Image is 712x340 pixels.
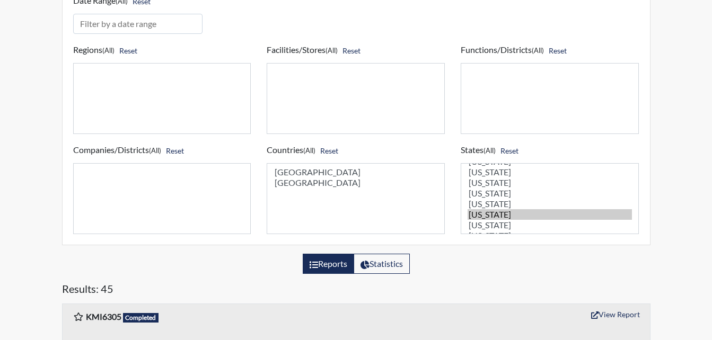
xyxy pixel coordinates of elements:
[73,142,251,159] h6: Companies/Districts
[274,167,438,177] option: [GEOGRAPHIC_DATA]
[115,42,142,59] button: Reset
[274,177,438,188] option: [GEOGRAPHIC_DATA]
[338,42,365,59] button: Reset
[267,142,445,159] h6: Countries
[496,142,523,159] button: Reset
[149,146,161,155] small: (All)
[586,306,645,323] button: View Report
[303,254,354,274] label: View the list of reports
[86,311,121,321] b: KMI6305
[461,42,639,59] h6: Functions/Districts
[468,177,632,188] option: [US_STATE]
[468,199,632,209] option: [US_STATE]
[544,42,572,59] button: Reset
[468,209,632,220] option: [US_STATE]
[161,142,189,159] button: Reset
[461,142,639,159] h6: States
[315,142,343,159] button: Reset
[468,230,632,241] option: [US_STATE]
[267,42,445,59] h6: Facilities/Stores
[468,167,632,177] option: [US_STATE]
[73,42,251,59] h6: Regions
[303,146,315,155] small: (All)
[532,46,544,55] small: (All)
[62,282,651,299] h5: Results: 45
[468,220,632,230] option: [US_STATE]
[123,313,159,323] span: Completed
[468,188,632,199] option: [US_STATE]
[326,46,338,55] small: (All)
[354,254,410,274] label: View statistics about completed interviews
[102,46,115,55] small: (All)
[73,14,203,34] input: Filter by a date range
[484,146,496,155] small: (All)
